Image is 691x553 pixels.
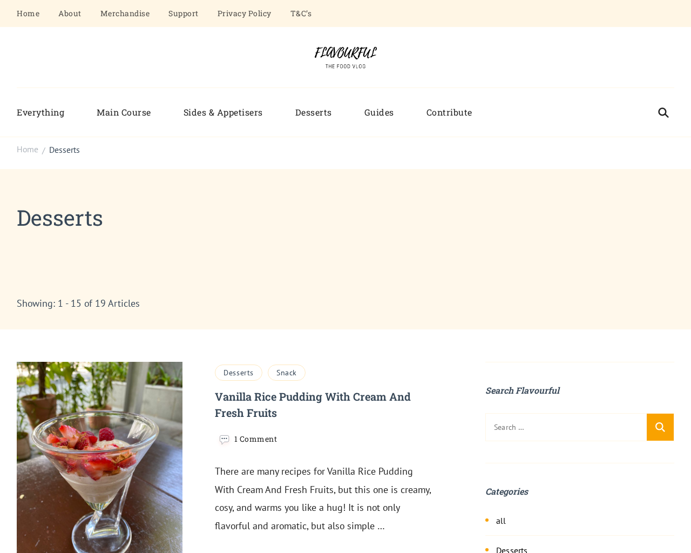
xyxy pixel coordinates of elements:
h2: Categories [485,485,674,498]
img: Flavourful [305,43,386,71]
a: Sides & Appetisers [167,99,279,126]
a: Vanilla Rice Pudding With Cream And Fresh Fruits [215,389,411,420]
a: Snack [268,365,306,381]
a: 1 Comment [234,433,277,444]
a: all [496,515,512,526]
input: Search [647,414,674,441]
a: Guides [348,99,410,126]
a: Home [17,143,38,156]
a: Desserts [215,365,262,381]
a: Desserts [279,99,348,126]
p: There are many recipes for Vanilla Rice Pudding With Cream And Fresh Fruits, but this one is crea... [215,462,431,535]
span: Home [17,144,38,154]
span: Showing: 1 - 15 of 19 Articles [17,269,674,311]
span: / [42,144,45,157]
a: Contribute [410,99,489,126]
a: Everything [17,99,80,126]
a: Main Course [80,99,167,126]
h1: Desserts [17,201,674,234]
h2: Search Flavourful [485,384,674,397]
